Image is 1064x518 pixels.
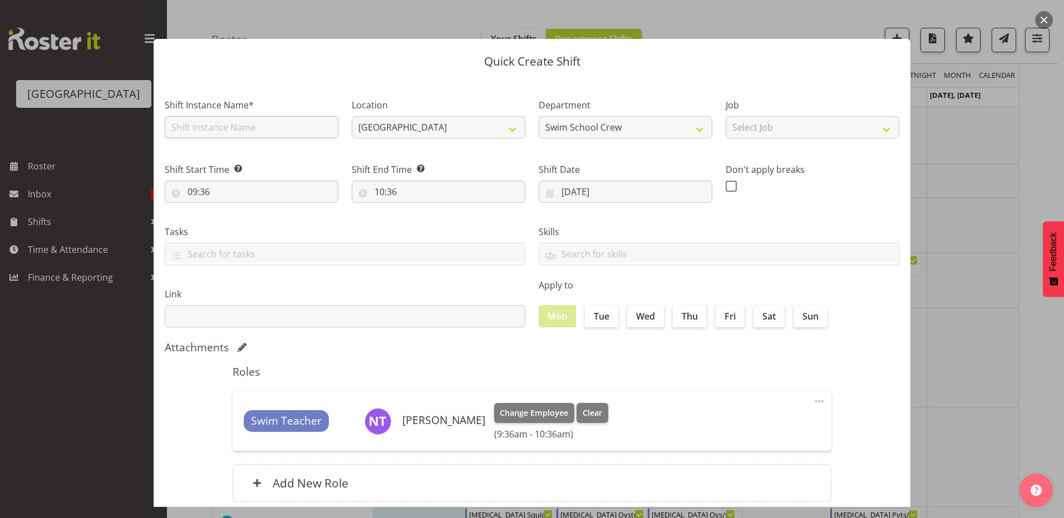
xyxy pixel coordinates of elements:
label: Shift Instance Name* [165,98,338,112]
label: Sat [753,305,785,327]
input: Search for tasks [165,245,525,262]
label: Fri [716,305,745,327]
input: Click to select... [539,181,712,203]
span: Feedback [1048,232,1058,271]
input: Click to select... [352,181,525,203]
button: Change Employee [494,403,575,423]
label: Apply to [539,278,899,292]
input: Shift Instance Name [165,116,338,138]
h6: (9:36am - 10:36am) [494,429,608,440]
label: Sun [794,305,827,327]
img: help-xxl-2.png [1031,485,1042,496]
button: Clear [577,403,608,423]
label: Location [352,98,525,112]
button: Feedback - Show survey [1043,221,1064,297]
img: nakita-tuuta1209.jpg [364,408,391,435]
label: Shift Date [539,163,712,176]
label: Shift End Time [352,163,525,176]
label: Job [726,98,899,112]
input: Search for skills [539,245,899,262]
span: Swim Teacher [251,413,322,429]
label: Wed [627,305,664,327]
label: Don't apply breaks [726,163,899,176]
label: Tue [585,305,618,327]
label: Shift Start Time [165,163,338,176]
label: Tasks [165,225,525,238]
input: Click to select... [165,181,338,203]
label: Thu [673,305,707,327]
p: Quick Create Shift [165,56,899,67]
span: Clear [583,407,602,419]
label: Skills [539,225,899,238]
h6: [PERSON_NAME] [402,414,485,426]
span: Change Employee [500,407,568,419]
h5: Roles [233,365,831,378]
label: Mon [539,305,576,327]
h6: Add New Role [273,476,348,490]
h5: Attachments [165,341,229,354]
label: Link [165,287,525,301]
label: Department [539,98,712,112]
